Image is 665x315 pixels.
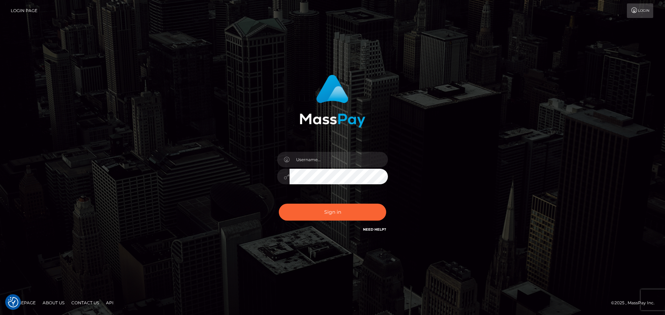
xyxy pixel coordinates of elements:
[363,227,386,232] a: Need Help?
[611,299,660,307] div: © 2025 , MassPay Inc.
[8,297,18,307] button: Consent Preferences
[8,297,38,308] a: Homepage
[290,152,388,167] input: Username...
[279,204,386,221] button: Sign in
[627,3,653,18] a: Login
[8,297,18,307] img: Revisit consent button
[11,3,37,18] a: Login Page
[103,297,116,308] a: API
[69,297,102,308] a: Contact Us
[300,75,365,128] img: MassPay Login
[40,297,67,308] a: About Us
